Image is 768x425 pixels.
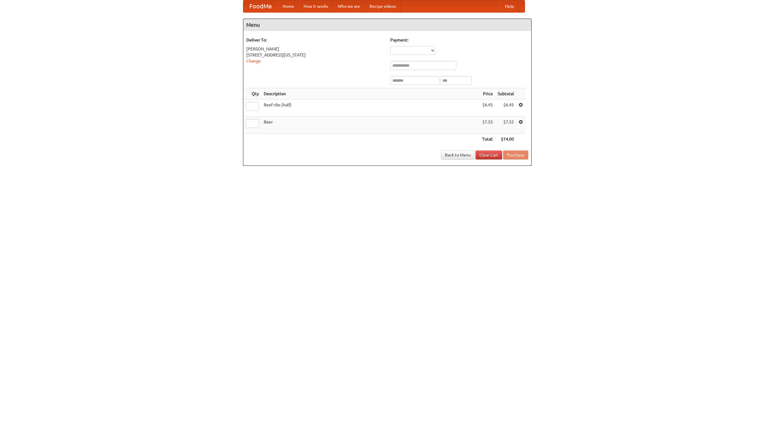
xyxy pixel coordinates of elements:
div: [PERSON_NAME] [246,46,384,52]
td: Beef ribs (half) [261,99,480,117]
th: Description [261,88,480,99]
th: $14.00 [495,134,516,145]
th: Price [480,88,495,99]
a: Help [500,0,519,12]
th: Total: [480,134,495,145]
td: $7.55 [495,117,516,134]
td: $7.55 [480,117,495,134]
h4: Menu [243,19,531,31]
a: Back to Menu [441,150,475,159]
button: Purchase [503,150,528,159]
a: How it works [299,0,333,12]
a: Change [246,59,261,63]
div: [STREET_ADDRESS][US_STATE] [246,52,384,58]
td: Beer [261,117,480,134]
a: Home [278,0,299,12]
th: Qty [243,88,261,99]
td: $6.45 [480,99,495,117]
a: FoodMe [243,0,278,12]
td: $6.45 [495,99,516,117]
a: Recipe videos [365,0,401,12]
a: Clear Cart [475,150,502,159]
th: Subtotal [495,88,516,99]
h5: Deliver To: [246,37,384,43]
h5: Payment: [390,37,528,43]
a: Who we are [333,0,365,12]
